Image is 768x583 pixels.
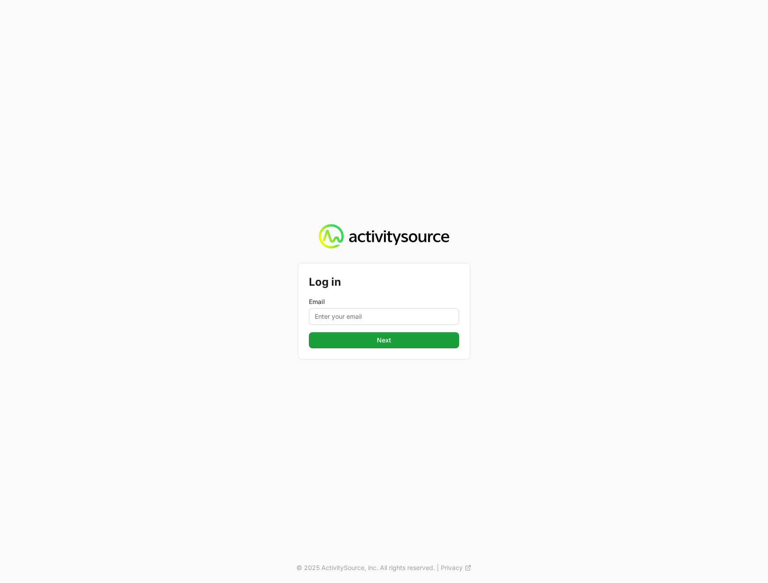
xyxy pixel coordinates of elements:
[441,563,472,572] a: Privacy
[309,332,459,348] button: Next
[437,563,439,572] span: |
[377,335,391,346] span: Next
[309,308,459,325] input: Enter your email
[296,563,435,572] p: © 2025 ActivitySource, inc. All rights reserved.
[319,224,449,249] img: Activity Source
[309,274,459,290] h2: Log in
[309,297,459,306] label: Email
